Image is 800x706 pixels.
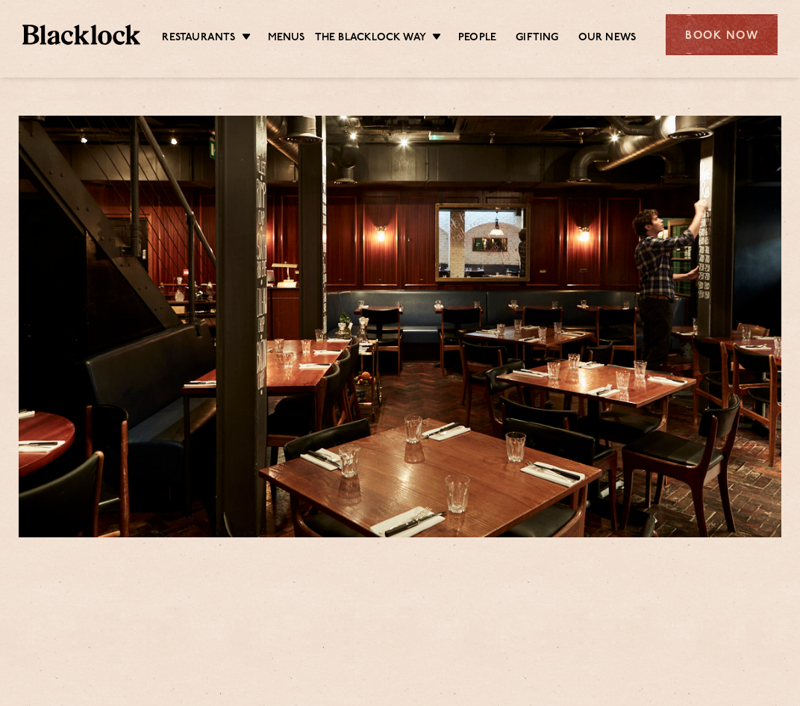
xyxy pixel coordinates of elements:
a: The Blacklock Way [315,31,426,47]
a: Restaurants [162,31,235,47]
img: BL_Textured_Logo-footer-cropped.svg [22,25,140,45]
a: Our News [578,31,637,47]
a: Gifting [516,31,558,47]
a: People [458,31,496,47]
div: Book Now [666,14,778,55]
a: Menus [268,31,305,47]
